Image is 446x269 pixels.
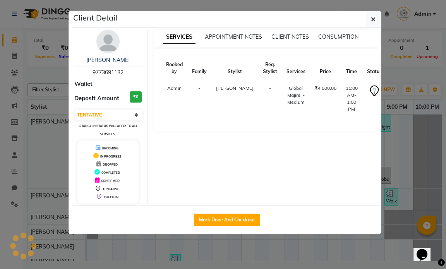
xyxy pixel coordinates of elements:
span: TENTATIVE [103,187,119,191]
span: CONSUMPTION [318,33,359,40]
span: CLIENT NOTES [271,33,309,40]
span: DROPPED [103,163,118,166]
th: Family [187,57,211,80]
td: - [258,80,282,118]
span: CHECK-IN [104,195,118,199]
small: Change in status will apply to all services. [79,124,137,136]
span: Wallet [74,80,93,89]
span: APPOINTMENT NOTES [205,33,262,40]
th: Services [282,57,310,80]
div: Global Majirel - Medium [286,85,305,106]
span: CONFIRMED [101,179,120,183]
span: COMPLETED [101,171,120,175]
img: avatar [96,30,120,53]
span: SERVICES [163,30,196,44]
th: Booked by [161,57,187,80]
h5: Client Detail [73,12,117,24]
a: [PERSON_NAME] [86,57,130,63]
iframe: chat widget [413,238,438,261]
td: - [187,80,211,118]
td: 11:00 AM-1:00 PM [341,80,362,118]
button: Mark Done And Checkout [194,214,260,226]
span: 9773691132 [93,69,124,76]
div: ₹4,000.00 [315,85,336,92]
th: Stylist [211,57,258,80]
span: UPCOMING [102,146,118,150]
th: Time [341,57,362,80]
span: Deposit Amount [74,94,119,103]
th: Status [362,57,386,80]
th: Price [310,57,341,80]
td: Admin [161,80,187,118]
span: [PERSON_NAME] [216,85,254,91]
h3: ₹0 [130,91,142,103]
span: IN PROGRESS [100,154,121,158]
th: Req. Stylist [258,57,282,80]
